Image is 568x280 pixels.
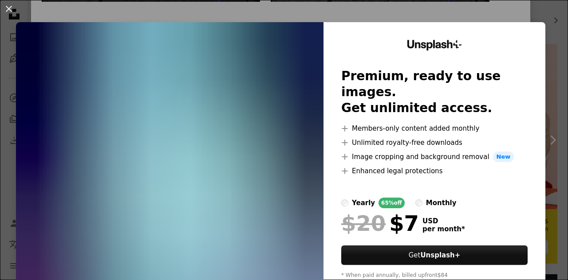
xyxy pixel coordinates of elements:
[341,166,528,176] li: Enhanced legal protections
[420,251,460,259] strong: Unsplash+
[341,137,528,148] li: Unlimited royalty-free downloads
[341,123,528,134] li: Members-only content added monthly
[341,245,528,265] button: GetUnsplash+
[341,212,386,235] span: $20
[493,152,514,162] span: New
[352,198,375,208] div: yearly
[341,212,419,235] div: $7
[379,198,405,208] div: 65% off
[422,217,465,225] span: USD
[426,198,457,208] div: monthly
[341,68,528,116] h2: Premium, ready to use images. Get unlimited access.
[415,199,422,206] input: monthly
[422,225,465,233] span: per month *
[341,152,528,162] li: Image cropping and background removal
[341,199,348,206] input: yearly65%off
